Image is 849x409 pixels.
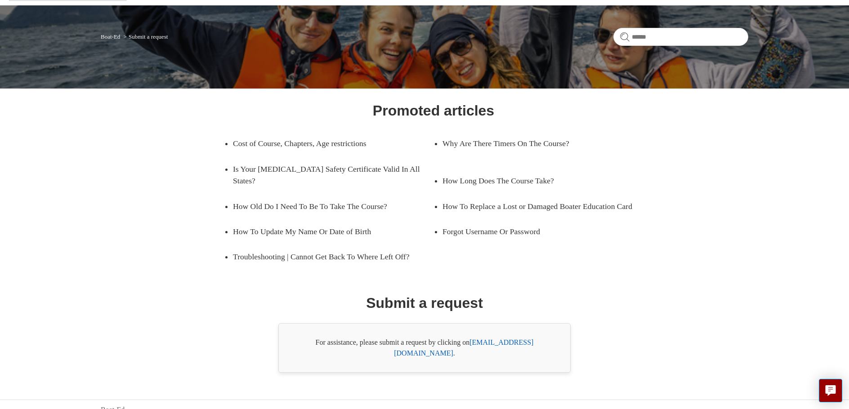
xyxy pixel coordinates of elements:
[819,379,842,402] button: Live chat
[442,194,643,219] a: How To Replace a Lost or Damaged Boater Education Card
[233,244,433,269] a: Troubleshooting | Cannot Get Back To Where Left Off?
[101,33,120,40] a: Boat-Ed
[101,33,122,40] li: Boat-Ed
[233,131,420,156] a: Cost of Course, Chapters, Age restrictions
[233,156,433,194] a: Is Your [MEDICAL_DATA] Safety Certificate Valid In All States?
[442,131,630,156] a: Why Are There Timers On The Course?
[122,33,168,40] li: Submit a request
[233,194,420,219] a: How Old Do I Need To Be To Take The Course?
[613,28,748,46] input: Search
[442,219,630,244] a: Forgot Username Or Password
[373,100,494,121] h1: Promoted articles
[366,292,483,314] h1: Submit a request
[442,168,630,193] a: How Long Does The Course Take?
[278,323,571,373] div: For assistance, please submit a request by clicking on .
[233,219,420,244] a: How To Update My Name Or Date of Birth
